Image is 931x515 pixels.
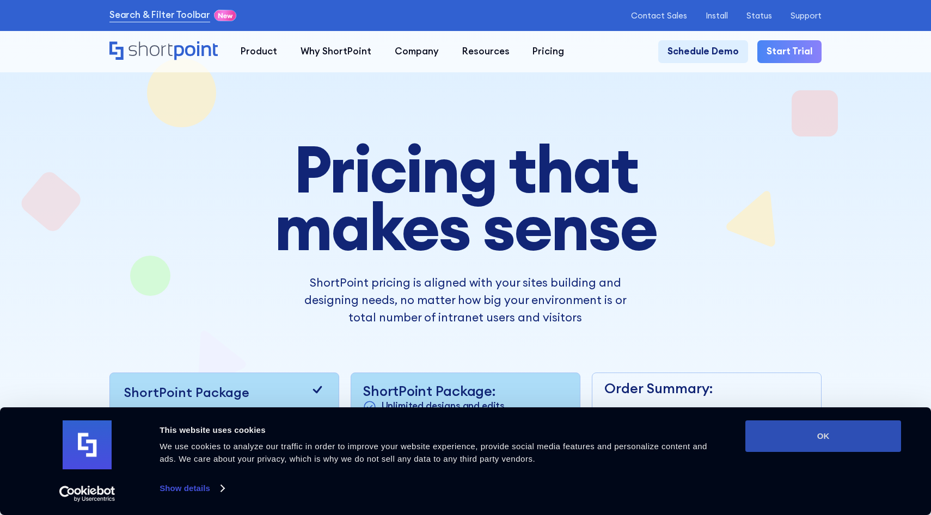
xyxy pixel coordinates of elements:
[604,406,710,423] p: ShortPoint License
[658,40,748,64] a: Schedule Demo
[291,274,640,326] p: ShortPoint pricing is aligned with your sites building and designing needs, no matter how big you...
[109,8,210,22] a: Search & Filter Toolbar
[160,424,721,437] div: This website uses cookies
[532,45,564,59] div: Pricing
[604,378,802,399] p: Order Summary:
[759,406,802,426] p: $3,998
[521,40,576,64] a: Pricing
[745,420,901,452] button: OK
[746,11,772,20] a: Status
[757,40,822,64] a: Start Trial
[204,140,727,256] h1: Pricing that makes sense
[395,45,439,59] div: Company
[229,40,289,64] a: Product
[383,40,451,64] a: Company
[289,40,383,64] a: Why ShortPoint
[363,383,568,400] p: ShortPoint Package:
[160,480,224,497] a: Show details
[706,11,728,20] a: Install
[241,45,277,59] div: Product
[160,442,707,463] span: We use cookies to analyze our traffic in order to improve your website experience, provide social...
[791,11,822,20] a: Support
[124,383,249,402] p: ShortPoint Package
[40,486,135,502] a: Usercentrics Cookiebot - opens in a new window
[109,41,218,61] a: Home
[631,11,687,20] a: Contact Sales
[382,399,505,415] p: Unlimited designs and edits
[462,45,510,59] div: Resources
[450,40,521,64] a: Resources
[63,420,112,469] img: logo
[301,45,371,59] div: Why ShortPoint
